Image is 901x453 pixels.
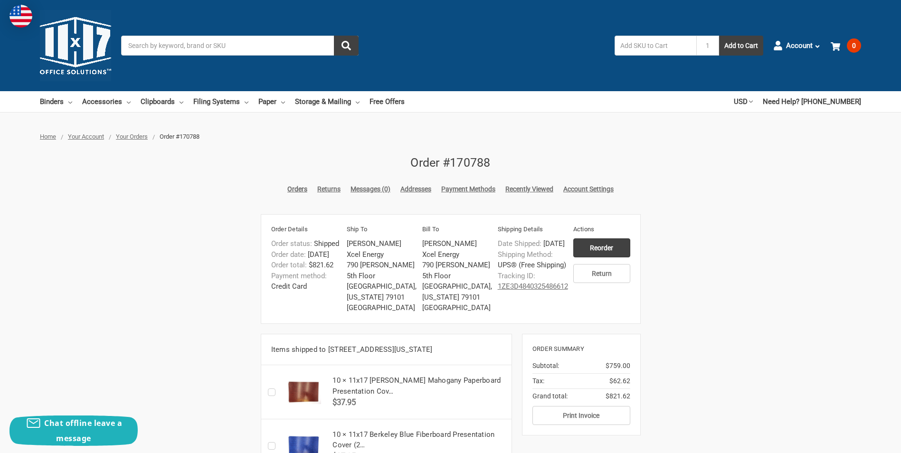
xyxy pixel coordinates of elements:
[351,184,390,194] a: Messages (0)
[347,302,417,313] li: [GEOGRAPHIC_DATA]
[422,238,493,249] li: [PERSON_NAME]
[347,271,417,282] li: 5th Floor
[505,184,553,194] a: Recently Viewed
[498,225,573,236] h6: Shipping Details
[573,225,630,236] h6: Actions
[441,184,495,194] a: Payment Methods
[160,133,199,140] span: Order #170788
[317,184,341,194] a: Returns
[141,91,183,112] a: Clipboards
[498,249,568,271] dd: UPS® (Free Shipping)
[532,406,630,425] button: Print Invoice
[40,91,72,112] a: Binders
[773,33,821,58] a: Account
[282,380,325,404] img: 11x17 Morehouse Mahogany Paperboard Presentation Cover (20 Sheets per Pack)(EXACT CUT)
[422,225,498,236] h6: Bill To
[271,225,347,236] h6: Order Details
[563,184,614,194] a: Account Settings
[422,281,493,302] li: [GEOGRAPHIC_DATA], [US_STATE] 79101
[532,392,568,400] span: Grand total:
[606,361,630,371] span: $759.00
[261,154,641,172] h2: Order #170788
[847,38,861,53] span: 0
[271,344,502,355] h5: Items shipped to [STREET_ADDRESS][US_STATE]
[422,271,493,282] li: 5th Floor
[332,375,506,396] h5: 10 × 11x17 [PERSON_NAME] Mahogany Paperboard Presentation Cov…
[332,429,506,451] h5: 10 × 11x17 Berkeley Blue Fiberboard Presentation Cover (2…
[498,238,541,249] dt: Date Shipped:
[40,133,56,140] a: Home
[609,376,630,386] span: $62.62
[68,133,104,140] a: Your Account
[295,91,360,112] a: Storage & Mailing
[193,91,248,112] a: Filing Systems
[786,40,813,51] span: Account
[606,391,630,401] span: $821.62
[400,184,431,194] a: Addresses
[332,397,356,407] span: $37.95
[498,282,568,291] a: 1ZE3D4840325486612
[422,249,493,260] li: Xcel Energy
[9,5,32,28] img: duty and tax information for United States
[287,184,307,194] a: Orders
[347,249,417,260] li: Xcel Energy
[82,91,131,112] a: Accessories
[271,260,307,271] dt: Order total:
[498,249,553,260] dt: Shipping Method:
[763,91,861,112] a: Need Help? [PHONE_NUMBER]
[271,238,312,249] dt: Order status:
[422,302,493,313] li: [GEOGRAPHIC_DATA]
[40,10,111,81] img: 11x17.com
[271,249,341,260] dd: [DATE]
[121,36,359,56] input: Search by keyword, brand or SKU
[615,36,696,56] input: Add SKU to Cart
[573,264,630,283] a: Return
[422,260,493,271] li: 790 [PERSON_NAME]
[44,418,122,444] span: Chat offline leave a message
[258,91,285,112] a: Paper
[347,281,417,302] li: [GEOGRAPHIC_DATA], [US_STATE] 79101
[271,249,306,260] dt: Order date:
[116,133,148,140] a: Your Orders
[532,377,544,385] span: Tax:
[271,271,341,292] dd: Credit Card
[532,362,559,369] span: Subtotal:
[498,271,535,282] dt: Tracking ID:
[532,344,630,354] h6: Order Summary
[734,91,753,112] a: USD
[271,271,327,282] dt: Payment method:
[9,415,138,446] button: Chat offline leave a message
[719,36,763,56] button: Add to Cart
[573,238,630,257] input: Reorder
[347,225,422,236] h6: Ship To
[370,91,405,112] a: Free Offers
[347,260,417,271] li: 790 [PERSON_NAME]
[831,33,861,58] a: 0
[347,238,417,249] li: [PERSON_NAME]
